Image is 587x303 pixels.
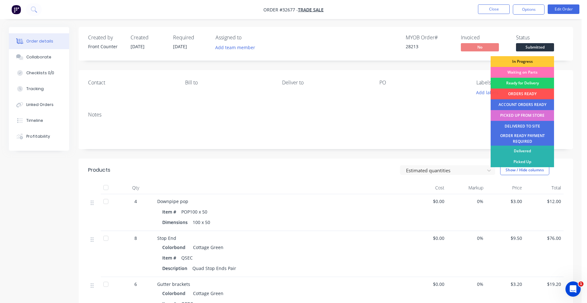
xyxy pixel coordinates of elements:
[447,181,486,194] div: Markup
[476,80,563,86] div: Labels
[513,4,545,15] button: Options
[9,49,69,65] button: Collaborate
[478,4,510,14] button: Close
[488,235,522,241] span: $9.50
[516,43,554,51] span: Submitted
[157,235,176,241] span: Stop End
[527,281,561,287] span: $19.20
[461,43,499,51] span: No
[26,54,51,60] div: Collaborate
[491,132,554,146] div: ORDER READY PAYMENT REQUIRED
[179,253,195,262] div: QSEC
[185,80,272,86] div: Bill to
[157,198,188,204] span: Downpipe pop
[134,198,137,205] span: 4
[190,218,213,227] div: 100 x 50
[190,289,223,298] div: Cottage Green
[491,121,554,132] div: DELIVERED TO SITE
[486,181,525,194] div: Price
[88,35,123,41] div: Created by
[461,35,508,41] div: Invoiced
[26,70,54,76] div: Checklists 0/0
[9,113,69,128] button: Timeline
[173,35,208,41] div: Required
[216,35,279,41] div: Assigned to
[26,86,44,92] div: Tracking
[88,43,123,50] div: Front Counter
[491,146,554,156] div: Delivered
[212,43,258,52] button: Add team member
[26,134,50,139] div: Profitability
[216,43,259,52] button: Add team member
[26,118,43,123] div: Timeline
[491,89,554,99] div: ORDERS READY
[162,243,188,252] div: Colorbond
[131,43,145,49] span: [DATE]
[298,7,324,13] a: TRADE SALE
[578,281,584,287] span: 1
[162,289,188,298] div: Colorbond
[565,281,581,297] iframe: Intercom live chat
[88,112,564,118] div: Notes
[527,235,561,241] span: $76.00
[190,264,239,273] div: Quad Stop Ends Pair
[9,65,69,81] button: Checklists 0/0
[11,5,21,14] img: Factory
[516,35,564,41] div: Status
[131,35,165,41] div: Created
[162,253,179,262] div: Item #
[516,43,554,53] button: Submitted
[9,97,69,113] button: Linked Orders
[491,156,554,167] div: Picked Up
[88,80,175,86] div: Contact
[449,235,483,241] span: 0%
[406,35,453,41] div: MYOB Order #
[408,181,447,194] div: Cost
[162,207,179,216] div: Item #
[134,281,137,287] span: 6
[491,67,554,78] div: Waiting on Parts
[449,198,483,205] span: 0%
[26,38,53,44] div: Order details
[488,198,522,205] span: $3.00
[190,243,223,252] div: Cottage Green
[449,281,483,287] span: 0%
[162,218,190,227] div: Dimensions
[473,88,502,97] button: Add labels
[406,43,453,50] div: 28213
[491,99,554,110] div: ACCOUNT ORDERS READY
[157,281,190,287] span: Gutter brackets
[117,181,155,194] div: Qty
[9,128,69,144] button: Profitability
[26,102,54,108] div: Linked Orders
[491,110,554,121] div: PICKED UP FROM STORE
[263,7,298,13] span: Order #32677 -
[411,235,445,241] span: $0.00
[9,33,69,49] button: Order details
[9,81,69,97] button: Tracking
[411,198,445,205] span: $0.00
[491,78,554,89] div: Ready for Delivery
[88,166,110,174] div: Products
[379,80,466,86] div: PO
[134,235,137,241] span: 8
[411,281,445,287] span: $0.00
[548,4,579,14] button: Edit Order
[491,56,554,67] div: In Progress
[173,43,187,49] span: [DATE]
[179,207,210,216] div: POP100 x 50
[488,281,522,287] span: $3.20
[282,80,369,86] div: Deliver to
[162,264,190,273] div: Description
